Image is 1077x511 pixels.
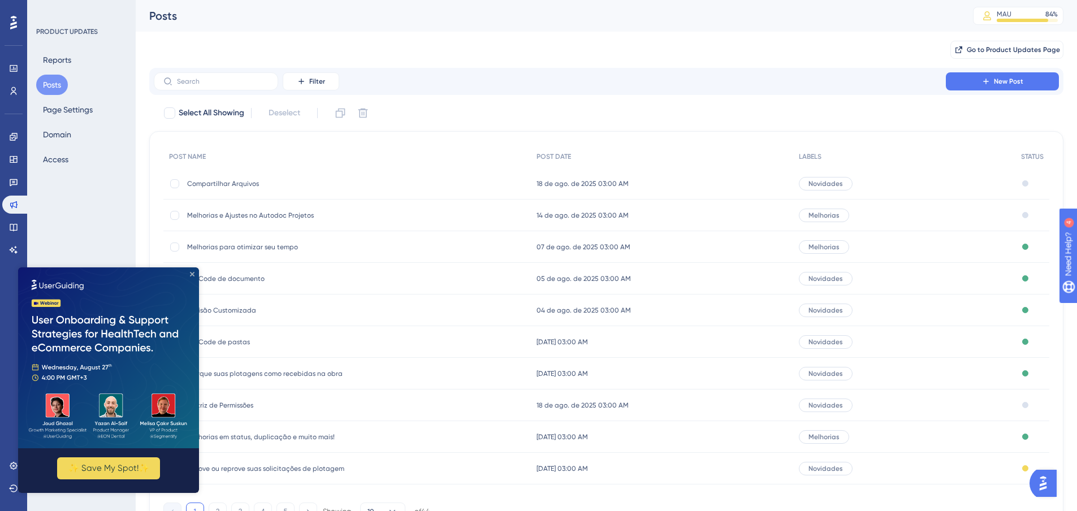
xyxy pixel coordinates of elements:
span: Revisão Customizada [187,306,368,315]
button: Domain [36,124,78,145]
span: [DATE] 03:00 AM [537,464,588,473]
span: Aprove ou reprove suas solicitações de plotagem [187,464,368,473]
button: Filter [283,72,339,90]
span: [DATE] 03:00 AM [537,337,588,347]
span: Melhorias em status, duplicação e muito mais! [187,432,368,441]
div: Close Preview [172,5,176,9]
span: Novidades [808,401,843,410]
button: Reports [36,50,78,70]
span: Go to Product Updates Page [967,45,1060,54]
span: Melhorias para otimizar seu tempo [187,242,368,252]
span: Select All Showing [179,106,244,120]
button: Page Settings [36,99,100,120]
span: POST DATE [537,152,571,161]
span: QR Code de documento [187,274,368,283]
div: 84 % [1045,10,1058,19]
button: New Post [946,72,1059,90]
iframe: UserGuiding AI Assistant Launcher [1030,466,1063,500]
span: 04 de ago. de 2025 03:00 AM [537,306,631,315]
span: Novidades [808,179,843,188]
span: Melhorias [808,211,840,220]
span: Novidades [808,306,843,315]
span: STATUS [1021,152,1044,161]
button: Deselect [258,103,310,123]
div: 4 [79,6,82,15]
div: Posts [149,8,945,24]
span: LABELS [799,152,821,161]
span: 14 de ago. de 2025 03:00 AM [537,211,629,220]
div: PRODUCT UPDATES [36,27,98,36]
span: 07 de ago. de 2025 03:00 AM [537,242,630,252]
span: Novidades [808,337,843,347]
span: Filter [309,77,325,86]
input: Search [177,77,269,85]
span: 05 de ago. de 2025 03:00 AM [537,274,631,283]
span: Melhorias [808,432,840,441]
button: Go to Product Updates Page [950,41,1063,59]
span: [DATE] 03:00 AM [537,369,588,378]
button: Posts [36,75,68,95]
span: QR Code de pastas [187,337,368,347]
span: Melhorias e Ajustes no Autodoc Projetos [187,211,368,220]
button: ✨ Save My Spot!✨ [39,190,142,212]
span: Melhorias [808,242,840,252]
span: Novidades [808,274,843,283]
span: Novidades [808,369,843,378]
span: Marque suas plotagens como recebidas na obra [187,369,368,378]
span: New Post [994,77,1023,86]
span: POST NAME [169,152,206,161]
span: Novidades [808,464,843,473]
span: Matriz de Permissões [187,401,368,410]
span: 18 de ago. de 2025 03:00 AM [537,401,629,410]
div: MAU [997,10,1011,19]
span: Need Help? [27,3,71,16]
span: Compartilhar Arquivos [187,179,368,188]
span: [DATE] 03:00 AM [537,432,588,441]
button: Access [36,149,75,170]
span: 18 de ago. de 2025 03:00 AM [537,179,629,188]
span: Deselect [269,106,300,120]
